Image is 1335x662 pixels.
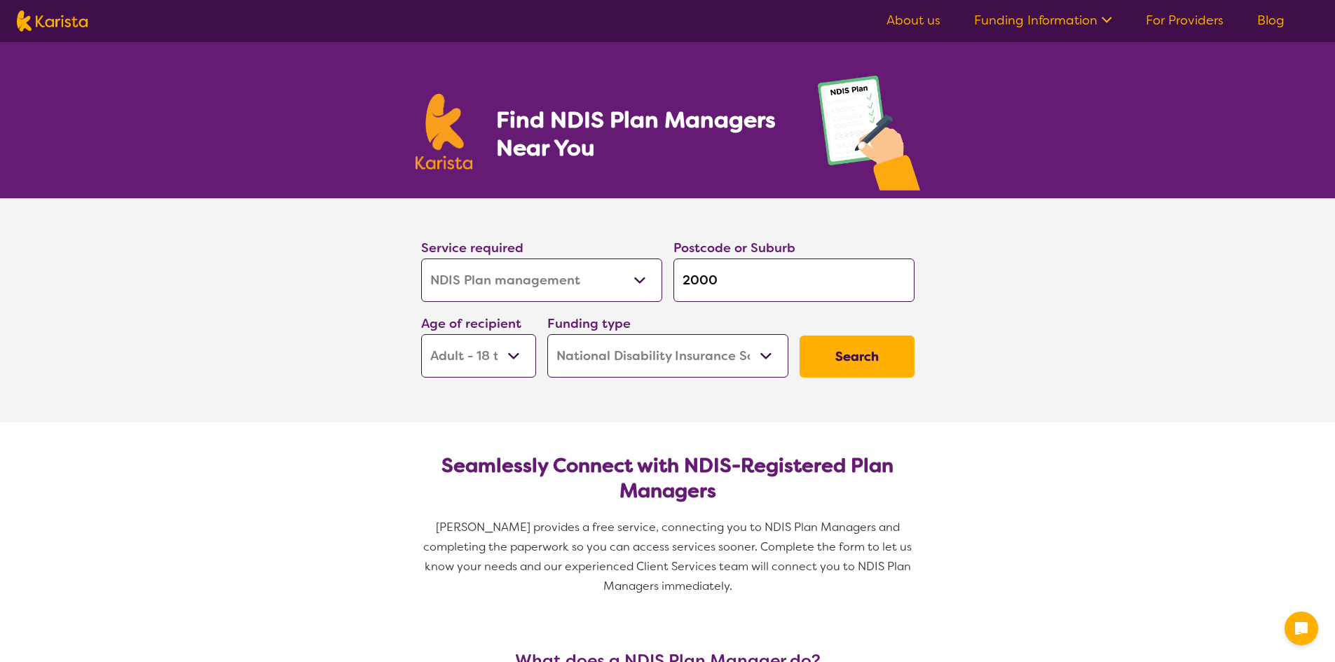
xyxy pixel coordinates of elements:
[17,11,88,32] img: Karista logo
[416,94,473,170] img: Karista logo
[421,315,521,332] label: Age of recipient
[673,258,915,302] input: Type
[673,240,795,256] label: Postcode or Suburb
[423,520,915,593] span: [PERSON_NAME] provides a free service, connecting you to NDIS Plan Managers and completing the pa...
[974,12,1112,29] a: Funding Information
[886,12,940,29] a: About us
[432,453,903,504] h2: Seamlessly Connect with NDIS-Registered Plan Managers
[1146,12,1224,29] a: For Providers
[800,336,915,378] button: Search
[1257,12,1285,29] a: Blog
[421,240,523,256] label: Service required
[547,315,631,332] label: Funding type
[496,106,789,162] h1: Find NDIS Plan Managers Near You
[818,76,920,198] img: plan-management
